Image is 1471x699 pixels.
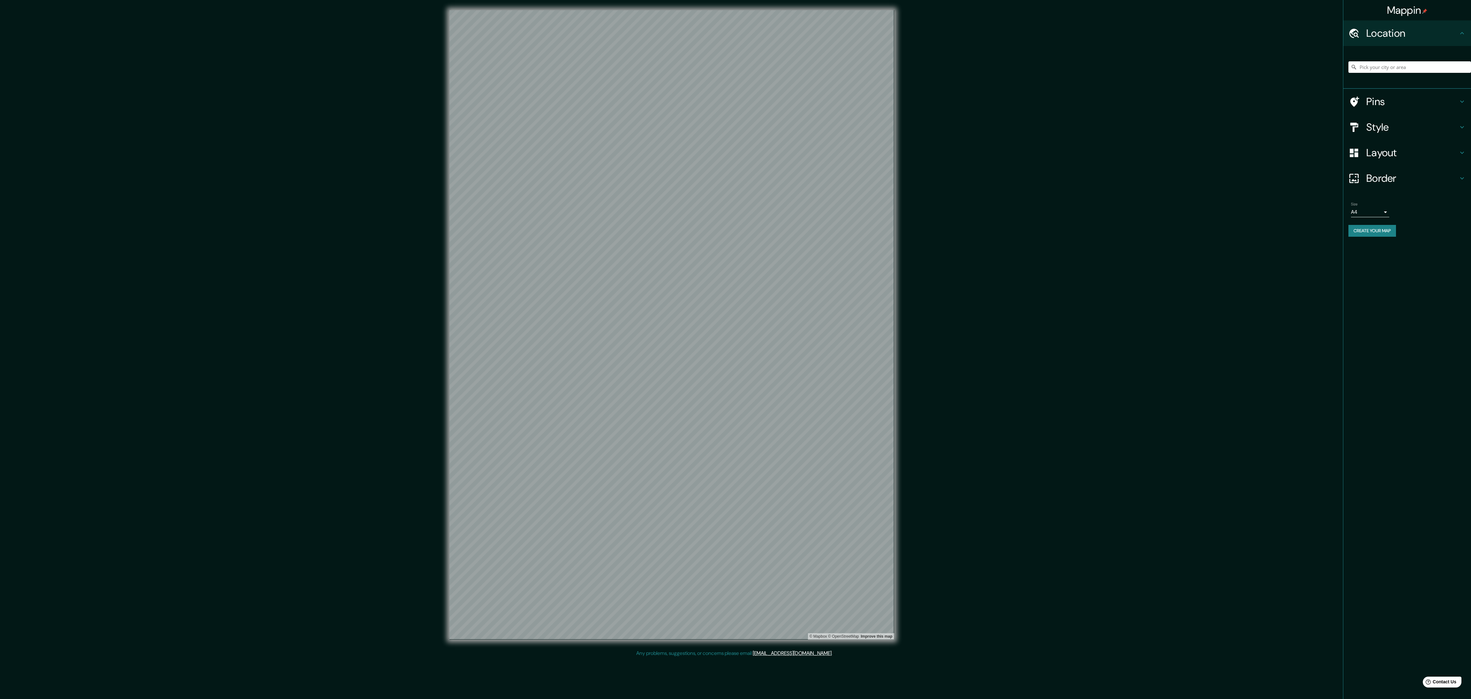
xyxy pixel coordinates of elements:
h4: Pins [1366,95,1458,108]
div: Border [1343,165,1471,191]
div: Layout [1343,140,1471,165]
h4: Border [1366,172,1458,185]
h4: Layout [1366,146,1458,159]
a: Mapbox [810,634,827,639]
div: Location [1343,20,1471,46]
p: Any problems, suggestions, or concerns please email . [636,649,833,657]
h4: Location [1366,27,1458,40]
a: [EMAIL_ADDRESS][DOMAIN_NAME] [753,650,832,657]
h4: Mappin [1387,4,1428,17]
label: Size [1351,202,1358,207]
div: . [834,649,835,657]
div: Pins [1343,89,1471,114]
canvas: Map [449,10,894,640]
input: Pick your city or area [1348,61,1471,73]
div: A4 [1351,207,1389,217]
div: Style [1343,114,1471,140]
div: . [833,649,834,657]
a: OpenStreetMap [828,634,859,639]
a: Map feedback [861,634,892,639]
img: pin-icon.png [1422,9,1427,14]
button: Create your map [1348,225,1396,237]
iframe: Help widget launcher [1414,674,1464,692]
h4: Style [1366,121,1458,134]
